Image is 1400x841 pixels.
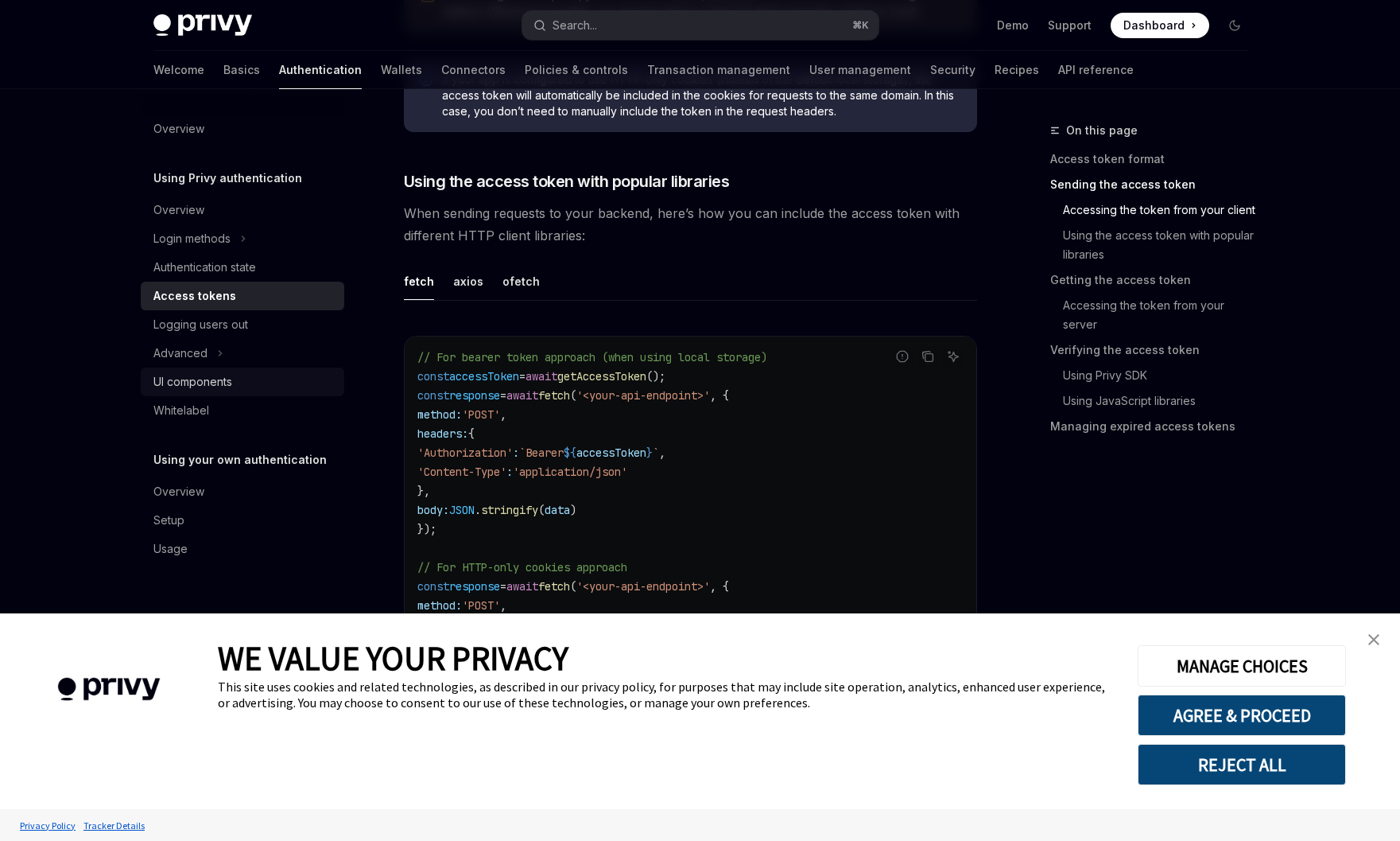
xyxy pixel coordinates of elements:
span: const [417,388,449,403]
div: Access tokens [153,286,236,306]
a: Setup [141,506,344,535]
button: Toggle Login methods section [141,224,344,253]
div: Advanced [153,344,207,363]
div: ofetch [502,263,540,300]
a: Sending the access token [1050,172,1260,197]
a: Overview [141,477,344,506]
span: await [525,369,557,384]
span: 'POST' [462,598,500,613]
a: Overview [141,196,344,224]
span: : [513,446,519,460]
span: { [468,426,475,441]
a: Wallets [381,51,422,89]
div: Logging users out [153,315,248,334]
button: Toggle dark mode [1222,13,1247,38]
button: Copy the contents from the code block [917,346,938,367]
span: data [545,503,570,517]
span: Using the access token with popular libraries [404,170,730,193]
button: MANAGE CHOICES [1138,645,1346,687]
div: This site uses cookies and related technologies, as described in our privacy policy, for purposes... [218,679,1114,711]
span: , [500,407,506,422]
span: method: [417,407,462,422]
span: 'Content-Type' [417,465,506,479]
span: response [449,579,500,594]
span: // For bearer token approach (when using local storage) [417,350,767,364]
span: } [646,446,653,460]
div: UI components [153,372,232,391]
span: response [449,388,500,403]
span: accessToken [576,446,646,460]
span: method: [417,598,462,613]
a: Demo [997,18,1029,33]
button: AGREE & PROCEED [1138,695,1346,736]
a: Overview [141,115,344,143]
span: = [500,579,506,594]
button: Report incorrect code [892,346,913,367]
span: ( [570,579,576,594]
a: Access token format [1050,146,1260,172]
div: axios [453,263,483,300]
div: Overview [153,482,204,501]
img: close banner [1368,634,1379,645]
a: Tracker Details [80,812,149,839]
div: Overview [153,201,204,220]
span: getAccessToken [557,369,646,384]
span: ` [653,446,659,460]
h5: Using Privy authentication [153,169,302,188]
a: Recipes [995,51,1039,89]
a: Using Privy SDK [1050,363,1260,388]
span: , [659,446,665,460]
div: Overview [153,119,204,138]
span: On this page [1066,121,1138,140]
a: Welcome [153,51,204,89]
span: ⌘ K [852,19,869,32]
span: , [500,598,506,613]
button: Ask AI [943,346,964,367]
img: dark logo [153,14,252,37]
a: Connectors [441,51,506,89]
button: REJECT ALL [1138,744,1346,785]
span: '<your-api-endpoint>' [576,388,710,403]
span: 'POST' [462,407,500,422]
span: body: [417,503,449,517]
span: , { [710,579,729,594]
a: Using JavaScript libraries [1050,388,1260,414]
span: '<your-api-endpoint>' [576,579,710,594]
span: (); [646,369,665,384]
span: accessToken [449,369,519,384]
span: // For HTTP-only cookies approach [417,560,627,574]
button: Toggle Advanced section [141,339,344,368]
span: await [506,388,538,403]
span: ${ [564,446,576,460]
span: If your app is configured to use HTTP-only cookies (instead of the default local storage), the ac... [442,72,961,119]
div: Whitelabel [153,401,209,420]
span: 'application/json' [513,465,627,479]
span: fetch [538,579,570,594]
span: Dashboard [1123,18,1185,33]
a: Authentication [279,51,362,89]
a: Getting the access token [1050,267,1260,293]
span: await [506,579,538,594]
span: fetch [538,388,570,403]
h5: Using your own authentication [153,450,327,469]
a: Managing expired access tokens [1050,414,1260,439]
a: Support [1048,18,1092,33]
span: : [506,465,513,479]
span: = [500,388,506,403]
span: ) [570,503,576,517]
a: Logging users out [141,310,344,339]
span: ( [570,388,576,403]
a: Privacy Policy [16,812,80,839]
a: Accessing the token from your client [1050,197,1260,223]
button: Open search [522,11,878,40]
a: Accessing the token from your server [1050,293,1260,337]
span: = [519,369,525,384]
div: Login methods [153,229,231,248]
a: Whitelabel [141,396,344,425]
a: Authentication state [141,253,344,282]
a: Verifying the access token [1050,337,1260,363]
span: When sending requests to your backend, here’s how you can include the access token with different... [404,202,977,247]
div: Usage [153,539,188,559]
a: User management [809,51,911,89]
a: Usage [141,535,344,563]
